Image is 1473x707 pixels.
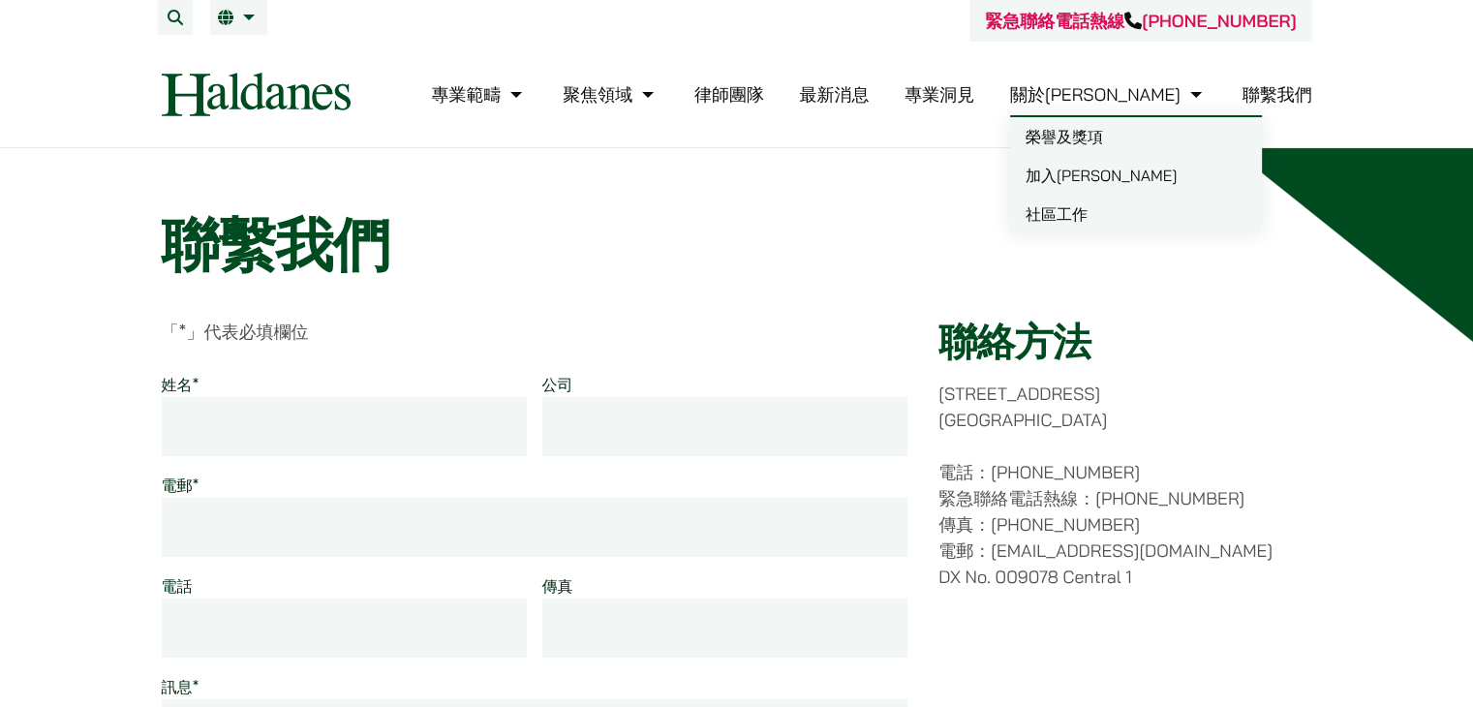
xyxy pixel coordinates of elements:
[162,73,351,116] img: Logo of Haldanes
[938,319,1311,365] h2: 聯絡方法
[162,319,908,345] p: 「 」代表必填欄位
[985,10,1296,32] a: 緊急聯絡電話熱線[PHONE_NUMBER]
[799,83,869,106] a: 最新消息
[1010,156,1262,195] a: 加入[PERSON_NAME]
[218,10,260,25] a: 繁
[162,677,199,696] label: 訊息
[162,375,199,394] label: 姓名
[431,83,527,106] a: 專業範疇
[542,375,573,394] label: 公司
[1010,195,1262,233] a: 社區工作
[542,576,573,596] label: 傳真
[694,83,764,106] a: 律師團隊
[1243,83,1312,106] a: 聯繫我們
[162,576,193,596] label: 電話
[162,476,199,495] label: 電郵
[563,83,659,106] a: 聚焦領域
[938,381,1311,433] p: [STREET_ADDRESS] [GEOGRAPHIC_DATA]
[905,83,974,106] a: 專業洞見
[1010,83,1207,106] a: 關於何敦
[162,210,1312,280] h1: 聯繫我們
[1010,117,1262,156] a: 榮譽及獎項
[938,459,1311,590] p: 電話：[PHONE_NUMBER] 緊急聯絡電話熱線：[PHONE_NUMBER] 傳真：[PHONE_NUMBER] 電郵：[EMAIL_ADDRESS][DOMAIN_NAME] DX No...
